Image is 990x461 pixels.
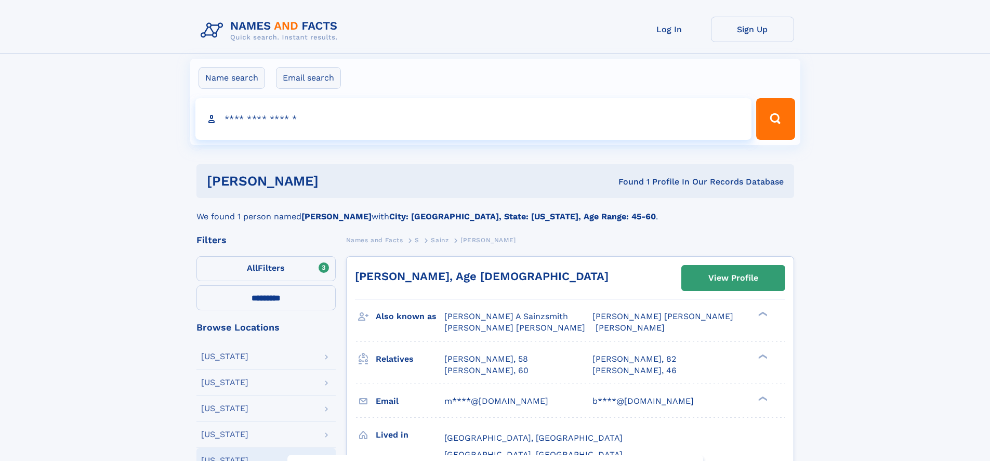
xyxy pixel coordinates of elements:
[444,353,528,365] a: [PERSON_NAME], 58
[431,233,448,246] a: Sainz
[276,67,341,89] label: Email search
[376,392,444,410] h3: Email
[355,270,609,283] a: [PERSON_NAME], Age [DEMOGRAPHIC_DATA]
[756,311,768,318] div: ❯
[376,426,444,444] h3: Lived in
[195,98,752,140] input: search input
[415,236,419,244] span: S
[199,67,265,89] label: Name search
[628,17,711,42] a: Log In
[196,323,336,332] div: Browse Locations
[756,395,768,402] div: ❯
[711,17,794,42] a: Sign Up
[376,350,444,368] h3: Relatives
[756,353,768,360] div: ❯
[389,212,656,221] b: City: [GEOGRAPHIC_DATA], State: [US_STATE], Age Range: 45-60
[431,236,448,244] span: Sainz
[444,323,585,333] span: [PERSON_NAME] [PERSON_NAME]
[196,235,336,245] div: Filters
[592,311,733,321] span: [PERSON_NAME] [PERSON_NAME]
[592,353,676,365] a: [PERSON_NAME], 82
[201,352,248,361] div: [US_STATE]
[444,365,529,376] a: [PERSON_NAME], 60
[415,233,419,246] a: S
[444,450,623,459] span: [GEOGRAPHIC_DATA], [GEOGRAPHIC_DATA]
[201,404,248,413] div: [US_STATE]
[196,256,336,281] label: Filters
[708,266,758,290] div: View Profile
[346,233,403,246] a: Names and Facts
[201,430,248,439] div: [US_STATE]
[468,176,784,188] div: Found 1 Profile In Our Records Database
[682,266,785,291] a: View Profile
[207,175,469,188] h1: [PERSON_NAME]
[592,365,677,376] a: [PERSON_NAME], 46
[247,263,258,273] span: All
[460,236,516,244] span: [PERSON_NAME]
[196,198,794,223] div: We found 1 person named with .
[444,433,623,443] span: [GEOGRAPHIC_DATA], [GEOGRAPHIC_DATA]
[201,378,248,387] div: [US_STATE]
[596,323,665,333] span: [PERSON_NAME]
[301,212,372,221] b: [PERSON_NAME]
[196,17,346,45] img: Logo Names and Facts
[756,98,795,140] button: Search Button
[444,311,568,321] span: [PERSON_NAME] A Sainzsmith
[376,308,444,325] h3: Also known as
